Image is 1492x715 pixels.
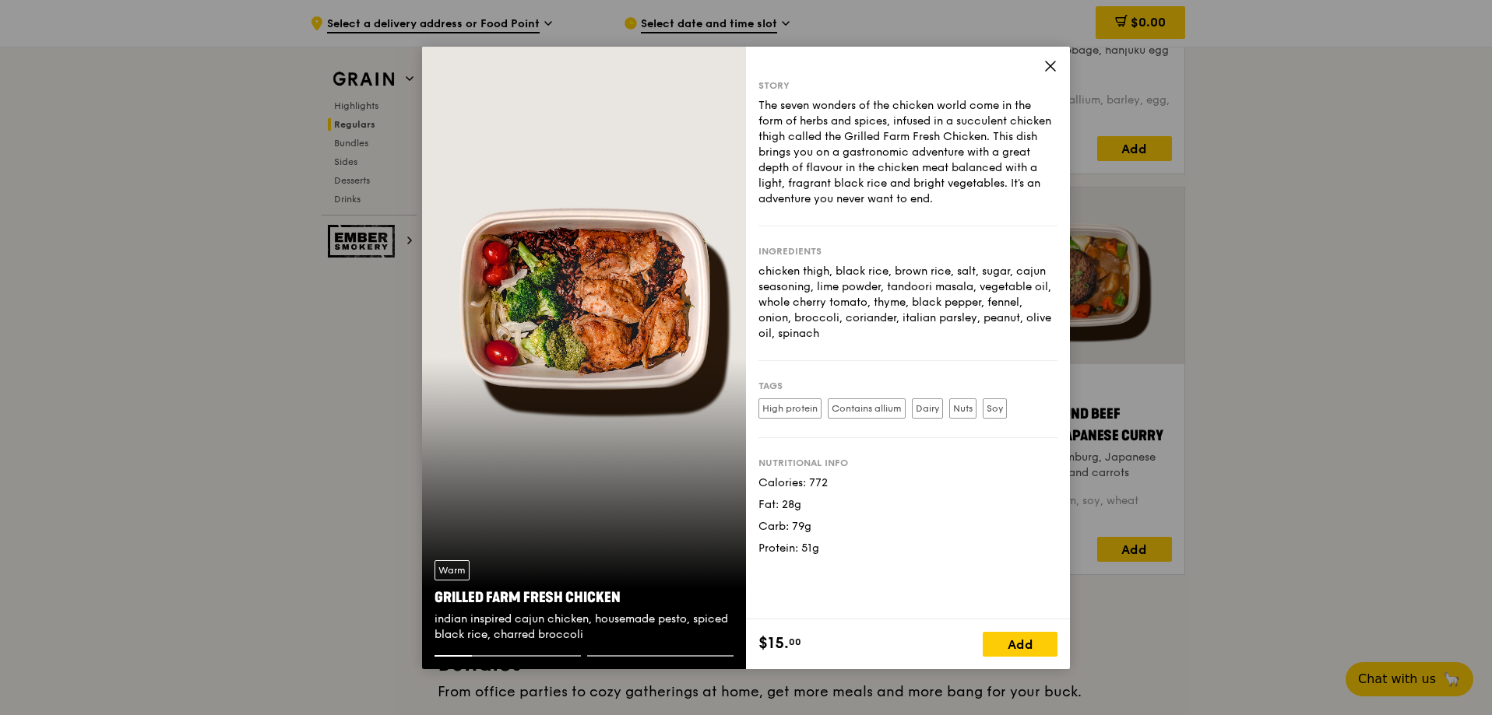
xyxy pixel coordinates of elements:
div: The seven wonders of the chicken world come in the form of herbs and spices, infused in a succule... [758,98,1057,207]
div: Carb: 79g [758,519,1057,534]
span: 00 [789,636,801,648]
div: Fat: 28g [758,497,1057,513]
div: Nutritional info [758,457,1057,469]
div: Ingredients [758,245,1057,258]
div: chicken thigh, black rice, brown rice, salt, sugar, cajun seasoning, lime powder, tandoori masala... [758,264,1057,342]
span: $15. [758,632,789,655]
label: High protein [758,398,822,419]
div: indian inspired cajun chicken, housemade pesto, spiced black rice, charred broccoli [435,612,734,643]
label: Nuts [949,398,976,419]
div: Grilled Farm Fresh Chicken [435,587,734,608]
div: Protein: 51g [758,541,1057,556]
label: Soy [983,398,1007,419]
label: Dairy [912,398,943,419]
label: Contains allium [828,398,906,419]
div: Story [758,79,1057,92]
div: Add [983,632,1057,657]
div: Warm [435,560,470,580]
div: Calories: 772 [758,475,1057,491]
div: Tags [758,380,1057,392]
